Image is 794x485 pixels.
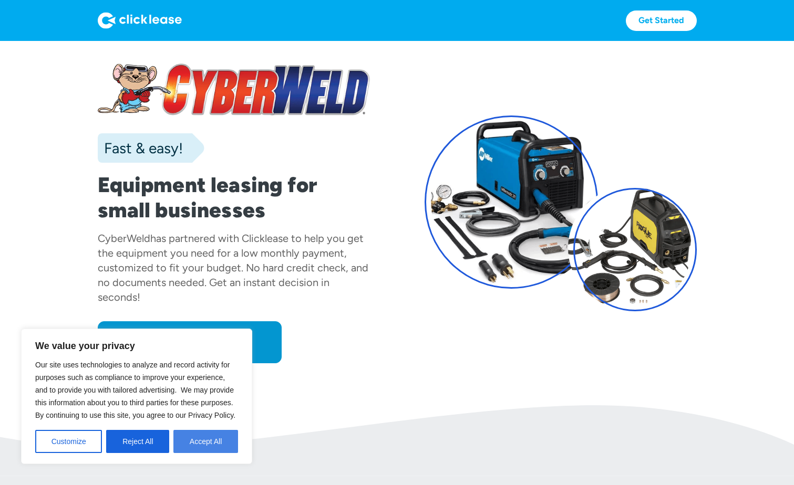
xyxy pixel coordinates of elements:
[98,138,183,159] div: Fast & easy!
[21,329,252,464] div: We value your privacy
[98,172,370,223] h1: Equipment leasing for small businesses
[98,232,150,245] div: CyberWeld
[35,361,235,419] span: Our site uses technologies to analyze and record activity for purposes such as compliance to impr...
[35,340,238,352] p: We value your privacy
[106,430,169,453] button: Reject All
[626,10,697,31] a: Get Started
[98,12,182,29] img: Logo
[98,321,282,363] a: Apply now
[35,430,102,453] button: Customize
[98,232,368,303] div: has partnered with Clicklease to help you get the equipment you need for a low monthly payment, c...
[173,430,238,453] button: Accept All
